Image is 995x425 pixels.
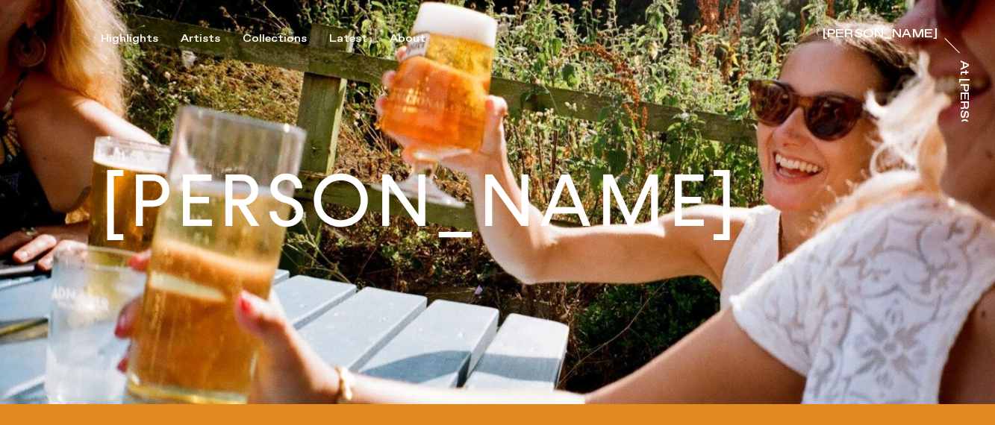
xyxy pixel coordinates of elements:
[181,32,220,45] div: Artists
[101,166,740,238] h1: [PERSON_NAME]
[958,60,970,194] div: At [PERSON_NAME]
[390,32,425,45] div: About
[390,32,448,45] button: About
[329,32,390,45] button: Latest
[955,60,970,122] a: At [PERSON_NAME]
[329,32,367,45] div: Latest
[101,32,181,45] button: Highlights
[243,32,307,45] div: Collections
[823,28,938,43] a: [PERSON_NAME]
[181,32,243,45] button: Artists
[243,32,329,45] button: Collections
[101,32,158,45] div: Highlights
